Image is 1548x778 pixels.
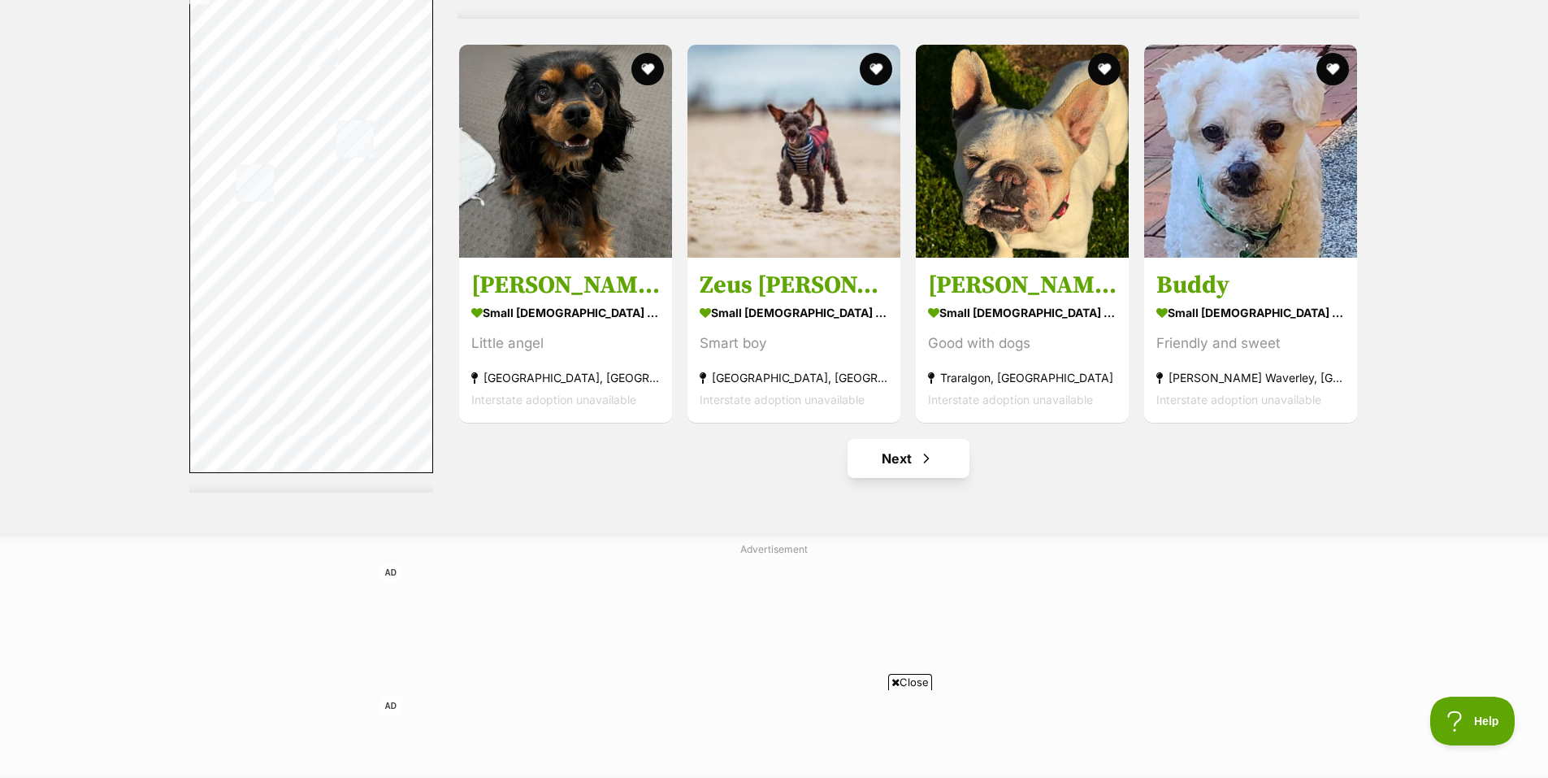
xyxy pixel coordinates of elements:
h3: Zeus [PERSON_NAME] [700,270,888,301]
span: Interstate adoption unavailable [928,393,1093,406]
iframe: Advertisement [310,476,311,476]
a: [PERSON_NAME] small [DEMOGRAPHIC_DATA] Dog Little angel [GEOGRAPHIC_DATA], [GEOGRAPHIC_DATA] Inte... [459,258,672,423]
strong: small [DEMOGRAPHIC_DATA] Dog [1156,301,1345,324]
a: [PERSON_NAME] small [DEMOGRAPHIC_DATA] Dog Good with dogs Traralgon, [GEOGRAPHIC_DATA] Interstate... [916,258,1129,423]
strong: small [DEMOGRAPHIC_DATA] Dog [700,301,888,324]
h3: [PERSON_NAME] [928,270,1117,301]
h3: Buddy [1156,270,1345,301]
div: Little angel [471,332,660,354]
iframe: Advertisement [380,697,1169,770]
img: layer.png [1,1,592,74]
span: Interstate adoption unavailable [471,393,636,406]
span: AD [380,697,401,715]
strong: small [DEMOGRAPHIC_DATA] Dog [928,301,1117,324]
div: Click Here for More Information [302,7,549,47]
img: Buddy - Bichon Frise Dog [1144,45,1357,258]
strong: small [DEMOGRAPHIC_DATA] Dog [471,301,660,324]
strong: [GEOGRAPHIC_DATA], [GEOGRAPHIC_DATA] [700,367,888,389]
a: Next page [848,439,969,478]
iframe: Help Scout Beacon - Open [1430,697,1515,745]
iframe: Advertisement [380,563,1169,767]
div: Good with dogs [928,332,1117,354]
a: Zeus [PERSON_NAME] small [DEMOGRAPHIC_DATA] Dog Smart boy [GEOGRAPHIC_DATA], [GEOGRAPHIC_DATA] In... [687,258,900,423]
button: favourite [1317,53,1350,85]
span: Sponsor [288,58,318,67]
h3: [PERSON_NAME] [471,270,660,301]
button: favourite [631,53,664,85]
img: Shelby - French Bulldog [916,45,1129,258]
span: Close [888,674,932,690]
div: Friendly and sweet [1156,332,1345,354]
a: Buddy small [DEMOGRAPHIC_DATA] Dog Friendly and sweet [PERSON_NAME] Waverley, [GEOGRAPHIC_DATA] I... [1144,258,1357,423]
strong: [GEOGRAPHIC_DATA], [GEOGRAPHIC_DATA] [471,367,660,389]
span: Interstate adoption unavailable [1156,393,1321,406]
img: Walter Quinnell - Cavalier King Charles Spaniel Dog [459,45,672,258]
strong: [PERSON_NAME] Waverley, [GEOGRAPHIC_DATA] [1156,367,1345,389]
span: AD [380,563,401,582]
span: Ad by [267,58,285,67]
strong: Traralgon, [GEOGRAPHIC_DATA] [928,367,1117,389]
span: Interstate adoption unavailable [700,393,865,406]
div: Smart boy [700,332,888,354]
img: Zeus Rivero - Poodle Dog [687,45,900,258]
button: favourite [1088,53,1121,85]
button: favourite [860,53,892,85]
span: See More [531,52,575,62]
nav: Pagination [457,439,1359,478]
